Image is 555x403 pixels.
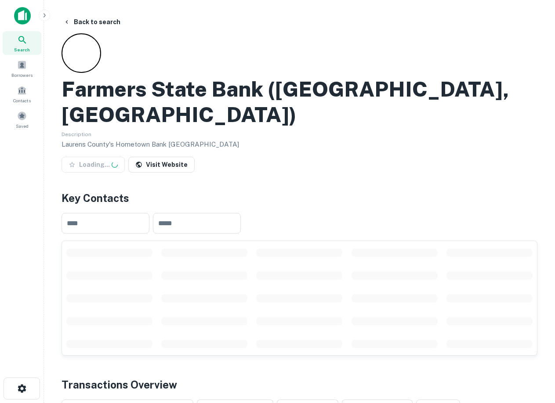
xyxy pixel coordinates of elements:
a: Saved [3,108,41,131]
iframe: Chat Widget [511,305,555,347]
img: capitalize-icon.png [14,7,31,25]
a: Contacts [3,82,41,106]
h4: Key Contacts [62,190,537,206]
span: Borrowers [11,72,33,79]
h2: Farmers State Bank ([GEOGRAPHIC_DATA], [GEOGRAPHIC_DATA]) [62,76,537,127]
p: Laurens County's Hometown Bank [GEOGRAPHIC_DATA] [62,139,537,150]
a: Borrowers [3,57,41,80]
a: Visit Website [128,157,195,173]
span: Description [62,131,91,137]
h4: Transactions Overview [62,377,177,392]
span: Contacts [13,97,31,104]
span: Saved [16,122,29,130]
div: scrollable content [62,241,537,355]
button: Back to search [60,14,124,30]
span: Search [14,46,30,53]
a: Search [3,31,41,55]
